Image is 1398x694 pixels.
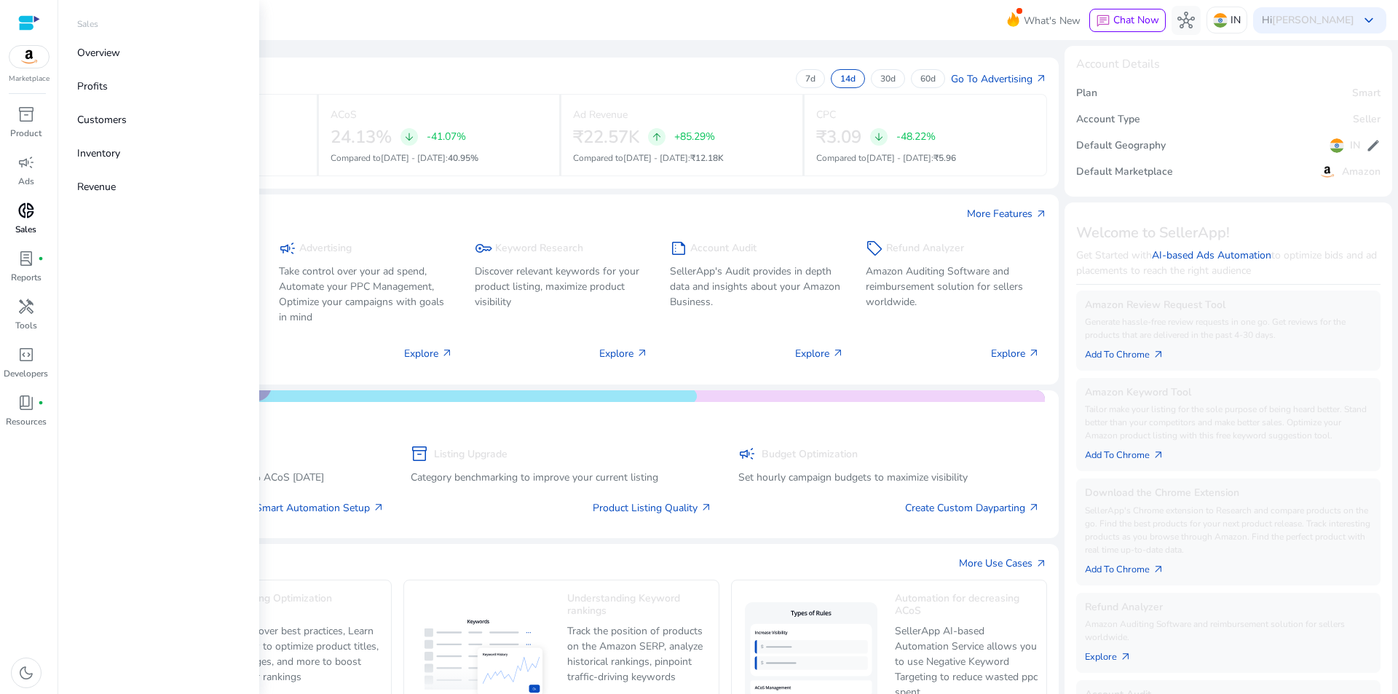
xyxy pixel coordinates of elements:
[1076,58,1160,71] h4: Account Details
[1352,87,1381,100] h5: Smart
[573,107,628,122] p: Ad Revenue
[1085,602,1372,614] h5: Refund Analyzer
[895,593,1039,618] h5: Automation for decreasing ACoS
[1153,449,1164,461] span: arrow_outward
[805,73,815,84] p: 7d
[1035,558,1047,569] span: arrow_outward
[475,264,649,309] p: Discover relevant keywords for your product listing, maximize product visibility
[1120,651,1132,663] span: arrow_outward
[1113,13,1159,27] span: Chat Now
[381,152,446,164] span: [DATE] - [DATE]
[1085,299,1372,312] h5: Amazon Review Request Tool
[896,132,936,142] p: -48.22%
[77,17,98,31] p: Sales
[1035,73,1047,84] span: arrow_outward
[700,502,712,513] span: arrow_outward
[991,346,1040,361] p: Explore
[573,151,791,165] p: Compared to :
[1085,387,1372,399] h5: Amazon Keyword Tool
[240,623,384,685] p: Discover best practices, Learn how to optimize product titles, images, and more to boost your ran...
[762,449,858,461] h5: Budget Optimization
[670,264,844,309] p: SellerApp's Audit provides in depth data and insights about your Amazon Business.
[331,107,357,122] p: ACoS
[17,664,35,682] span: dark_mode
[567,593,711,618] h5: Understanding Keyword rankings
[905,500,1040,516] a: Create Custom Dayparting
[434,449,508,461] h5: Listing Upgrade
[1076,87,1097,100] h5: Plan
[1085,403,1372,442] p: Tailor make your listing for the sole purpose of being heard better. Stand better than your compe...
[1076,114,1140,126] h5: Account Type
[1076,224,1381,242] h3: Welcome to SellerApp!
[1096,14,1110,28] span: chat
[403,131,415,143] span: arrow_downward
[38,400,44,406] span: fiber_manual_record
[690,242,757,255] h5: Account Audit
[674,132,715,142] p: +85.29%
[475,240,492,257] span: key
[670,240,687,257] span: summarize
[866,240,883,257] span: sell
[1035,208,1047,220] span: arrow_outward
[373,502,384,513] span: arrow_outward
[1085,442,1176,462] a: Add To Chrome
[1024,8,1081,33] span: What's New
[567,623,711,685] p: Track the position of products on the Amazon SERP, analyze historical rankings, pinpoint traffic-...
[1342,166,1381,178] h5: Amazon
[1360,12,1378,29] span: keyboard_arrow_down
[1089,9,1166,32] button: chatChat Now
[1177,12,1195,29] span: hub
[4,367,48,380] p: Developers
[816,127,861,148] h2: ₹3.09
[816,151,1035,165] p: Compared to :
[1353,114,1381,126] h5: Seller
[1172,6,1201,35] button: hub
[77,45,120,60] p: Overview
[933,152,956,164] span: ₹5.96
[77,112,127,127] p: Customers
[299,242,352,255] h5: Advertising
[623,152,688,164] span: [DATE] - [DATE]
[1076,248,1381,278] p: Get Started with to optimize bids and ad placements to reach the right audience
[331,151,548,165] p: Compared to :
[573,127,639,148] h2: ₹22.57K
[77,146,120,161] p: Inventory
[832,347,844,359] span: arrow_outward
[411,445,428,462] span: inventory_2
[77,179,116,194] p: Revenue
[1085,487,1372,500] h5: Download the Chrome Extension
[6,415,47,428] p: Resources
[1366,138,1381,153] span: edit
[967,206,1047,221] a: More Featuresarrow_outward
[816,107,836,122] p: CPC
[1028,502,1040,513] span: arrow_outward
[1262,15,1354,25] p: Hi
[651,131,663,143] span: arrow_upward
[15,223,36,236] p: Sales
[599,346,648,361] p: Explore
[1350,140,1360,152] h5: IN
[593,500,712,516] a: Product Listing Quality
[951,71,1047,87] a: Go To Advertisingarrow_outward
[1152,248,1271,262] a: AI-based Ads Automation
[636,347,648,359] span: arrow_outward
[404,346,453,361] p: Explore
[77,79,108,94] p: Profits
[256,500,384,516] a: Smart Automation Setup
[17,298,35,315] span: handyman
[840,73,856,84] p: 14d
[495,242,583,255] h5: Keyword Research
[38,256,44,261] span: fiber_manual_record
[920,73,936,84] p: 60d
[11,271,42,284] p: Reports
[880,73,896,84] p: 30d
[1076,166,1173,178] h5: Default Marketplace
[1330,138,1344,153] img: in.svg
[15,319,37,332] p: Tools
[17,154,35,171] span: campaign
[279,240,296,257] span: campaign
[866,152,931,164] span: [DATE] - [DATE]
[795,346,844,361] p: Explore
[1085,504,1372,556] p: SellerApp's Chrome extension to Research and compare products on the go. Find the best products f...
[441,347,453,359] span: arrow_outward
